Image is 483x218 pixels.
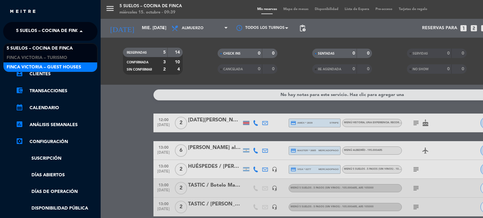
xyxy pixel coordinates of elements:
[7,64,81,71] span: FINCA VICTORIA – GUEST HOUSES
[16,205,97,212] a: Disponibilidad pública
[16,121,97,129] a: assessmentANÁLISIS SEMANALES
[16,188,97,195] a: Días de Operación
[16,155,97,162] a: Suscripción
[7,54,67,61] span: FINCA VICTORIA – TURISMO
[16,87,23,94] i: account_balance_wallet
[16,138,97,146] a: Configuración
[16,104,23,111] i: calendar_month
[7,45,73,52] span: 5 SUELOS – COCINA DE FINCA
[16,87,97,95] a: account_balance_walletTransacciones
[16,25,82,38] span: 5 SUELOS – COCINA DE FINCA
[16,104,97,112] a: calendar_monthCalendario
[16,172,97,179] a: Días abiertos
[16,70,97,78] a: account_boxClientes
[9,9,36,14] img: MEITRE
[16,70,23,77] i: account_box
[16,120,23,128] i: assessment
[16,137,23,145] i: settings_applications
